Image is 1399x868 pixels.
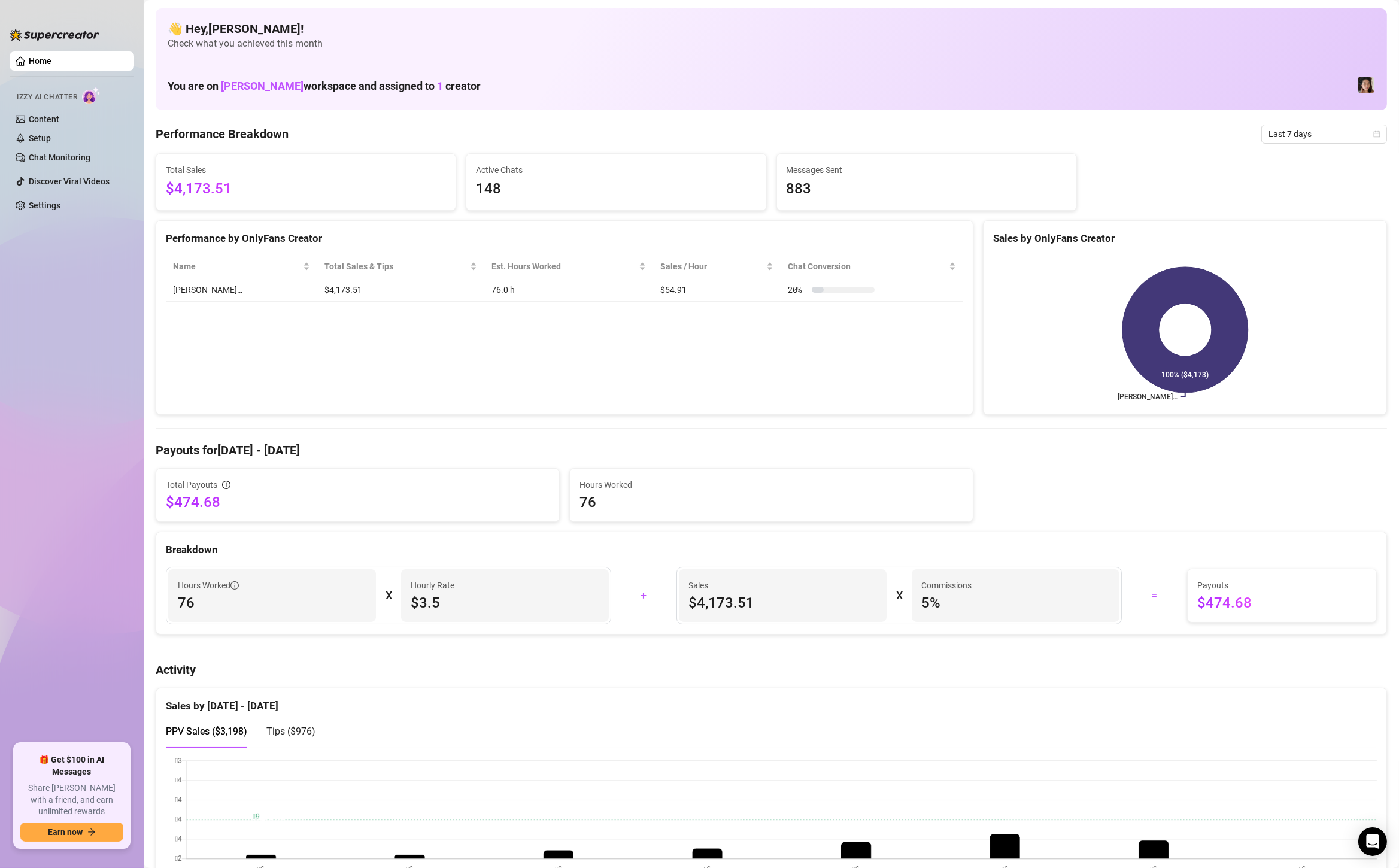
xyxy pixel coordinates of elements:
div: Sales by OnlyFans Creator [993,230,1377,247]
span: 76 [579,493,963,512]
article: Commissions [921,579,972,592]
div: Open Intercom Messenger [1358,827,1387,856]
th: Total Sales & Tips [317,255,485,278]
span: 20 % [788,283,807,296]
div: Sales by [DATE] - [DATE] [166,688,1377,714]
span: calendar [1373,130,1380,138]
span: 76 [178,593,366,612]
td: [PERSON_NAME]… [166,278,317,302]
span: Last 7 days [1268,125,1380,143]
button: Earn nowarrow-right [20,823,123,842]
div: Est. Hours Worked [491,260,636,273]
h4: Performance Breakdown [156,126,289,142]
a: Discover Viral Videos [29,177,110,186]
th: Name [166,255,317,278]
div: X [386,586,392,605]
span: 1 [437,80,443,92]
span: Total Payouts [166,478,217,491]
span: Sales / Hour [660,260,764,273]
span: Share [PERSON_NAME] with a friend, and earn unlimited rewards [20,782,123,818]
span: [PERSON_NAME] [221,80,304,92]
span: Earn now [48,827,83,837]
td: 76.0 h [484,278,653,302]
h4: Activity [156,661,1387,678]
div: Performance by OnlyFans Creator [166,230,963,247]
article: Hourly Rate [411,579,454,592]
span: 🎁 Get $100 in AI Messages [20,754,123,778]
span: $4,173.51 [688,593,877,612]
span: Izzy AI Chatter [17,92,77,103]
span: PPV Sales ( $3,198 ) [166,726,247,737]
a: Home [29,56,51,66]
a: Content [29,114,59,124]
span: Tips ( $976 ) [266,726,315,737]
span: 883 [787,178,1067,201]
span: Hours Worked [178,579,239,592]
h4: Payouts for [DATE] - [DATE] [156,442,1387,459]
td: $4,173.51 [317,278,485,302]
div: + [618,586,669,605]
span: 5 % [921,593,1110,612]
span: Check what you achieved this month [168,37,1375,50]
span: info-circle [230,581,239,590]
th: Chat Conversion [781,255,963,278]
td: $54.91 [653,278,781,302]
div: = [1129,586,1180,605]
span: info-circle [222,481,230,489]
span: $474.68 [166,493,550,512]
span: Chat Conversion [788,260,946,273]
span: Hours Worked [579,478,963,491]
a: Chat Monitoring [29,153,90,162]
span: Total Sales & Tips [324,260,468,273]
span: $474.68 [1197,593,1367,612]
text: [PERSON_NAME]… [1118,393,1178,401]
span: Active Chats [476,163,756,177]
a: Setup [29,133,51,143]
span: 148 [476,178,756,201]
th: Sales / Hour [653,255,781,278]
span: $3.5 [411,593,599,612]
span: Sales [688,579,877,592]
h4: 👋 Hey, [PERSON_NAME] ! [168,20,1375,37]
span: Total Sales [166,163,446,177]
span: Name [173,260,301,273]
span: $4,173.51 [166,178,446,201]
a: Settings [29,201,60,210]
h1: You are on workspace and assigned to creator [168,80,481,93]
div: Breakdown [166,542,1377,558]
span: Messages Sent [787,163,1067,177]
img: Luna [1358,77,1374,93]
img: logo-BBDzfeDw.svg [10,29,99,41]
span: Payouts [1197,579,1367,592]
span: arrow-right [87,828,96,836]
div: X [896,586,902,605]
img: AI Chatter [82,87,101,104]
